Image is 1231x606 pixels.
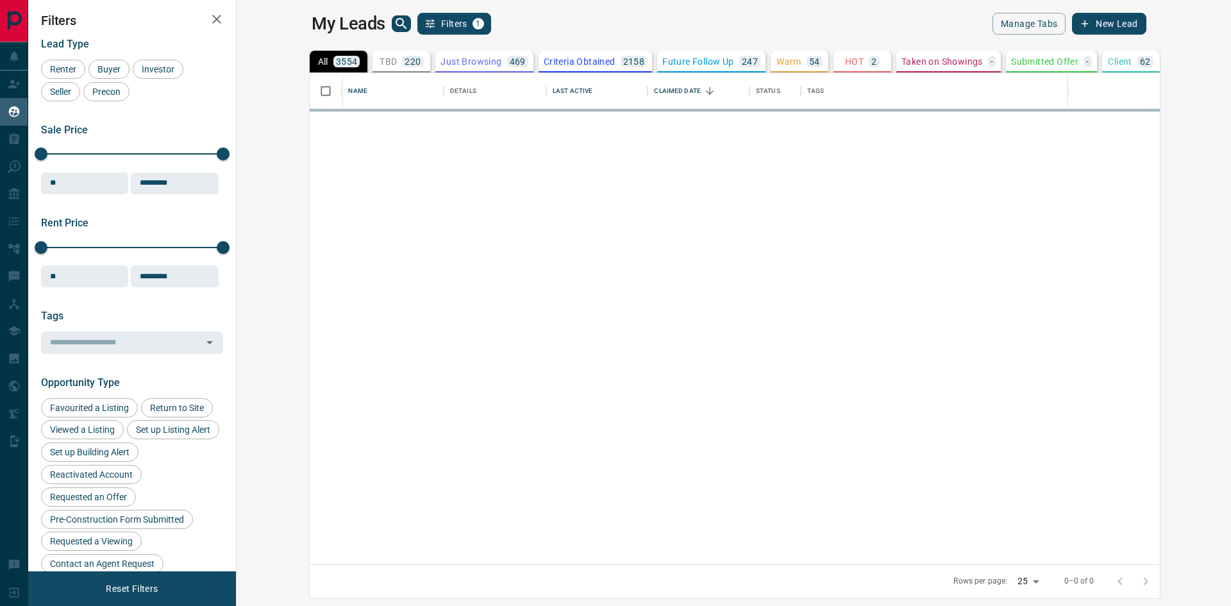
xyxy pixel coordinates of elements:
[141,398,213,417] div: Return to Site
[46,469,137,480] span: Reactivated Account
[749,73,801,109] div: Status
[46,403,133,413] span: Favourited a Listing
[127,420,219,439] div: Set up Listing Alert
[992,13,1066,35] button: Manage Tabs
[318,57,328,66] p: All
[46,447,134,457] span: Set up Building Alert
[807,73,825,109] div: Tags
[991,57,993,66] p: -
[41,217,88,229] span: Rent Price
[46,425,119,435] span: Viewed a Listing
[380,57,397,66] p: TBD
[41,420,124,439] div: Viewed a Listing
[662,57,733,66] p: Future Follow Up
[41,510,193,529] div: Pre-Construction Form Submitted
[1012,572,1043,591] div: 25
[97,578,166,600] button: Reset Filters
[41,82,80,101] div: Seller
[41,465,142,484] div: Reactivated Account
[133,60,183,79] div: Investor
[405,57,421,66] p: 220
[444,73,546,109] div: Details
[544,57,615,66] p: Criteria Obtained
[88,87,125,97] span: Precon
[871,57,876,66] p: 2
[1086,57,1089,66] p: -
[41,398,138,417] div: Favourited a Listing
[46,492,131,502] span: Requested an Offer
[1011,57,1078,66] p: Submitted Offer
[88,60,130,79] div: Buyer
[41,487,136,507] div: Requested an Offer
[654,73,701,109] div: Claimed Date
[41,38,89,50] span: Lead Type
[146,403,208,413] span: Return to Site
[809,57,820,66] p: 54
[46,64,81,74] span: Renter
[336,57,358,66] p: 3554
[756,73,780,109] div: Status
[546,73,648,109] div: Last Active
[348,73,367,109] div: Name
[742,57,758,66] p: 247
[953,576,1007,587] p: Rows per page:
[41,124,88,136] span: Sale Price
[648,73,749,109] div: Claimed Date
[131,425,215,435] span: Set up Listing Alert
[41,442,138,462] div: Set up Building Alert
[440,57,501,66] p: Just Browsing
[46,559,159,569] span: Contact an Agent Request
[510,57,526,66] p: 469
[46,514,188,525] span: Pre-Construction Form Submitted
[46,87,76,97] span: Seller
[1140,57,1151,66] p: 62
[417,13,491,35] button: Filters1
[83,82,130,101] div: Precon
[801,73,1207,109] div: Tags
[41,554,163,573] div: Contact an Agent Request
[845,57,864,66] p: HOT
[901,57,983,66] p: Taken on Showings
[1108,57,1132,66] p: Client
[41,532,142,551] div: Requested a Viewing
[312,13,385,34] h1: My Leads
[41,13,223,28] h2: Filters
[342,73,443,109] div: Name
[450,73,476,109] div: Details
[201,333,219,351] button: Open
[623,57,645,66] p: 2158
[553,73,592,109] div: Last Active
[41,376,120,389] span: Opportunity Type
[137,64,179,74] span: Investor
[41,60,85,79] div: Renter
[392,15,411,32] button: search button
[1072,13,1146,35] button: New Lead
[46,536,137,546] span: Requested a Viewing
[1064,576,1094,587] p: 0–0 of 0
[93,64,125,74] span: Buyer
[701,82,719,100] button: Sort
[776,57,801,66] p: Warm
[41,310,63,322] span: Tags
[474,19,483,28] span: 1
